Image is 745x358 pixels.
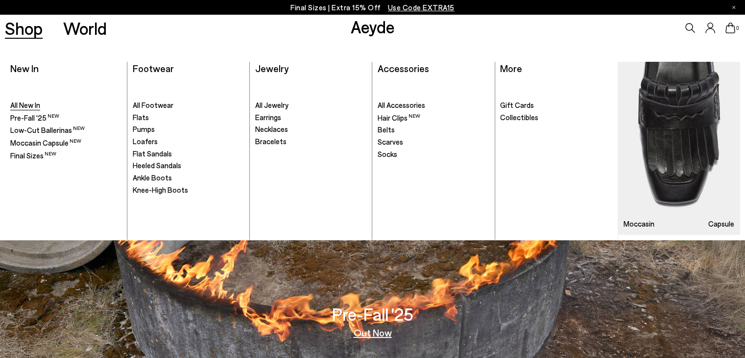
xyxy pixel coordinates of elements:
[618,62,740,234] a: Moccasin Capsule
[255,101,288,109] span: All Jewelry
[500,113,538,122] span: Collectibles
[133,173,244,183] a: Ankle Boots
[10,101,40,109] span: All New In
[10,138,122,148] a: Moccasin Capsule
[354,328,392,337] a: Out Now
[624,220,654,228] h3: Moccasin
[378,101,425,109] span: All Accessories
[500,101,534,109] span: Gift Cards
[10,151,122,161] a: Final Sizes
[5,20,43,37] a: Shop
[10,62,39,74] a: New In
[378,137,403,146] span: Scarves
[378,125,489,135] a: Belts
[618,62,740,234] img: Mobile_e6eede4d-78b8-4bd1-ae2a-4197e375e133_900x.jpg
[10,126,85,134] span: Low-Cut Ballerinas
[133,137,244,147] a: Loafers
[255,113,367,123] a: Earrings
[255,137,367,147] a: Bracelets
[388,3,455,12] span: Navigate to /collections/ss25-final-sizes
[290,1,455,14] p: Final Sizes | Extra 15% Off
[351,16,395,37] a: Aeyde
[133,149,172,158] span: Flat Sandals
[133,101,173,109] span: All Footwear
[255,101,367,110] a: All Jewelry
[133,125,244,134] a: Pumps
[378,137,489,147] a: Scarves
[735,26,740,31] span: 0
[133,62,174,74] a: Footwear
[10,101,122,110] a: All New In
[133,113,149,122] span: Flats
[63,20,107,37] a: World
[255,125,367,134] a: Necklaces
[500,113,612,123] a: Collectibles
[10,113,59,122] span: Pre-Fall '25
[133,185,188,194] span: Knee-High Boots
[255,62,288,74] a: Jewelry
[133,125,155,133] span: Pumps
[10,113,122,123] a: Pre-Fall '25
[378,113,489,123] a: Hair Clips
[133,137,158,146] span: Loafers
[133,185,244,195] a: Knee-High Boots
[133,161,244,171] a: Heeled Sandals
[378,150,397,158] span: Socks
[10,138,81,147] span: Moccasin Capsule
[725,23,735,33] a: 0
[255,125,288,133] span: Necklaces
[10,125,122,135] a: Low-Cut Ballerinas
[133,173,172,182] span: Ankle Boots
[133,101,244,110] a: All Footwear
[332,306,413,323] h3: Pre-Fall '25
[378,101,489,110] a: All Accessories
[133,149,244,159] a: Flat Sandals
[378,62,429,74] a: Accessories
[378,125,395,134] span: Belts
[133,113,244,123] a: Flats
[378,150,489,159] a: Socks
[255,113,281,122] span: Earrings
[500,62,522,74] a: More
[378,113,420,122] span: Hair Clips
[500,101,612,110] a: Gift Cards
[708,220,734,228] h3: Capsule
[10,151,56,160] span: Final Sizes
[255,137,287,146] span: Bracelets
[133,161,181,170] span: Heeled Sandals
